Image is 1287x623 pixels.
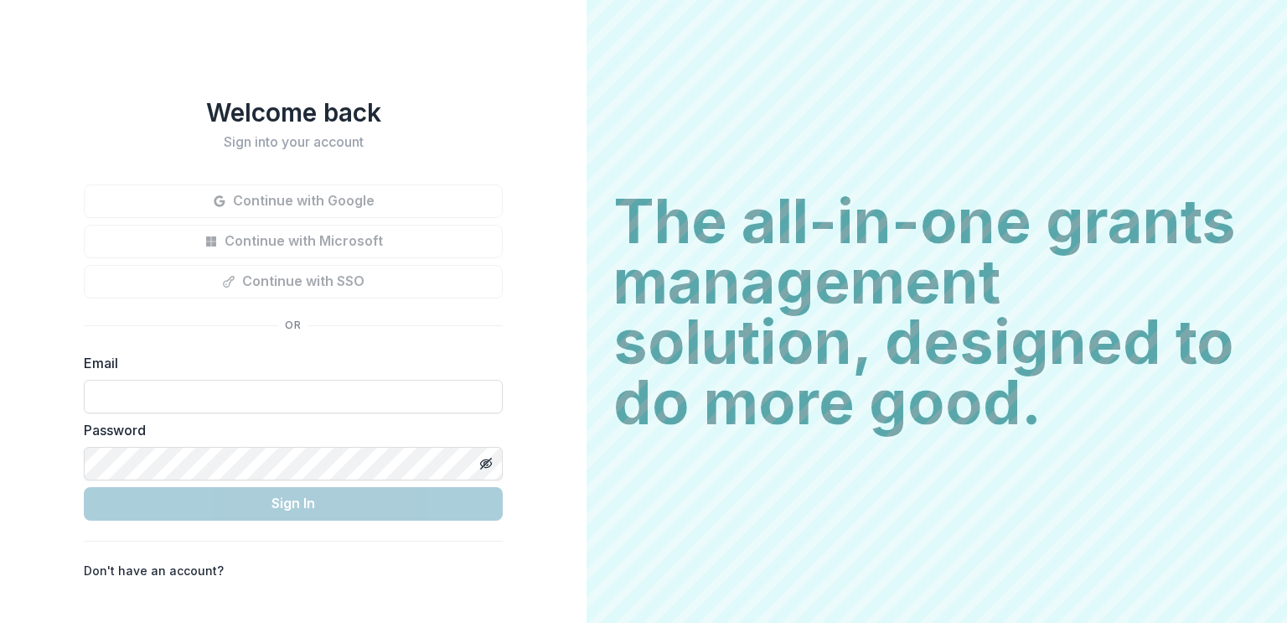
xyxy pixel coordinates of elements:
p: Don't have an account? [84,562,224,579]
button: Toggle password visibility [473,450,499,477]
h2: Sign into your account [84,134,503,150]
label: Password [84,420,493,440]
h1: Welcome back [84,97,503,127]
button: Continue with SSO [84,265,503,299]
button: Continue with Google [84,184,503,218]
button: Sign In [84,487,503,521]
label: Email [84,353,493,373]
button: Continue with Microsoft [84,225,503,258]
